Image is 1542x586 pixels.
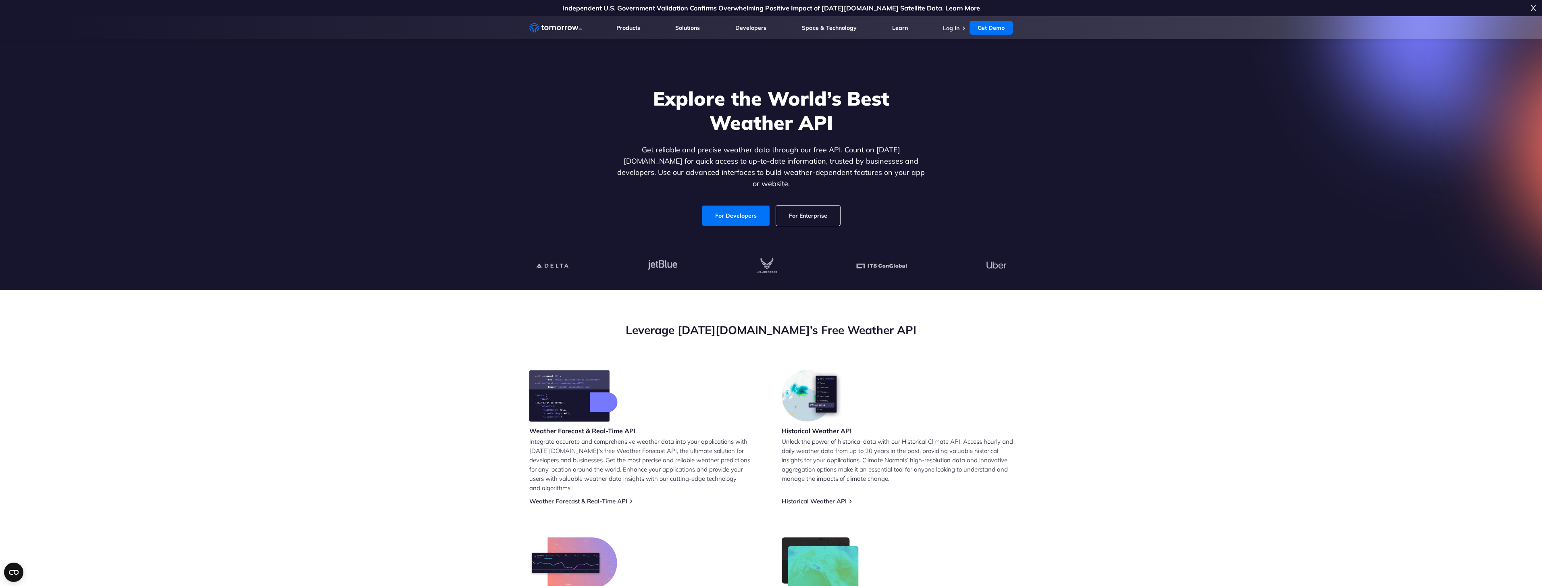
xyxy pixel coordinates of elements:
a: Log In [943,25,959,32]
h3: Weather Forecast & Real-Time API [529,426,636,435]
a: Get Demo [970,21,1013,35]
a: Developers [735,24,766,31]
a: Products [616,24,640,31]
a: Home link [529,22,582,34]
a: Weather Forecast & Real-Time API [529,497,627,505]
a: For Developers [702,206,770,226]
button: Open CMP widget [4,563,23,582]
p: Unlock the power of historical data with our Historical Climate API. Access hourly and daily weat... [782,437,1013,483]
a: Independent U.S. Government Validation Confirms Overwhelming Positive Impact of [DATE][DOMAIN_NAM... [562,4,980,12]
a: Learn [892,24,908,31]
h3: Historical Weather API [782,426,852,435]
h1: Explore the World’s Best Weather API [616,86,927,135]
p: Get reliable and precise weather data through our free API. Count on [DATE][DOMAIN_NAME] for quic... [616,144,927,189]
a: Solutions [675,24,700,31]
a: Space & Technology [802,24,857,31]
a: For Enterprise [776,206,840,226]
a: Historical Weather API [782,497,847,505]
p: Integrate accurate and comprehensive weather data into your applications with [DATE][DOMAIN_NAME]... [529,437,761,492]
h2: Leverage [DATE][DOMAIN_NAME]’s Free Weather API [529,322,1013,338]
